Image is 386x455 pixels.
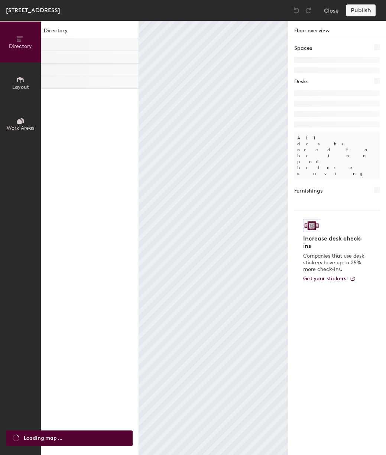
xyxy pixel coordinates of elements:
[9,43,32,49] span: Directory
[303,253,367,273] p: Companies that use desk stickers have up to 25% more check-ins.
[24,434,62,442] span: Loading map ...
[324,4,339,16] button: Close
[305,7,312,14] img: Redo
[6,6,60,15] div: [STREET_ADDRESS]
[294,187,322,195] h1: Furnishings
[293,7,300,14] img: Undo
[294,132,380,180] p: All desks need to be in a pod before saving
[303,219,320,232] img: Sticker logo
[303,235,367,250] h4: Increase desk check-ins
[294,44,312,52] h1: Spaces
[41,27,139,38] h1: Directory
[303,276,356,282] a: Get your stickers
[288,21,386,38] h1: Floor overview
[303,275,347,282] span: Get your stickers
[12,84,29,90] span: Layout
[139,21,288,455] canvas: Map
[7,125,34,131] span: Work Areas
[294,78,308,86] h1: Desks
